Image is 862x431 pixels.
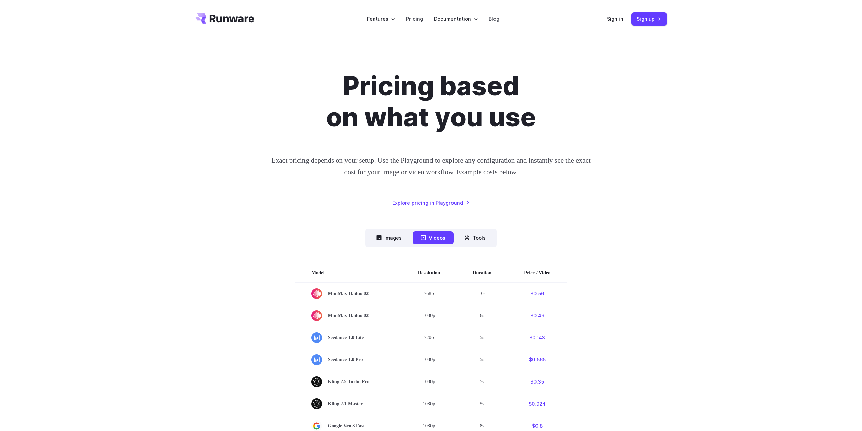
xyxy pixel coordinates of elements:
td: $0.143 [508,327,567,349]
td: $0.49 [508,305,567,327]
td: 5s [456,349,508,371]
th: Model [295,263,401,282]
span: MiniMax Hailuo 02 [311,288,385,299]
p: Exact pricing depends on your setup. Use the Playground to explore any configuration and instantl... [266,155,596,177]
h1: Pricing based on what you use [243,71,620,133]
td: $0.35 [508,371,567,393]
td: $0.565 [508,349,567,371]
td: 1080p [402,393,457,415]
label: Documentation [434,15,478,23]
th: Resolution [402,263,457,282]
span: Seedance 1.0 Pro [311,354,385,365]
span: Seedance 1.0 Lite [311,332,385,343]
td: 5s [456,327,508,349]
th: Duration [456,263,508,282]
td: 5s [456,393,508,415]
button: Tools [456,231,494,244]
td: 720p [402,327,457,349]
a: Sign in [607,15,623,23]
td: 10s [456,282,508,305]
a: Blog [489,15,499,23]
span: Kling 2.1 Master [311,398,385,409]
td: $0.56 [508,282,567,305]
td: 1080p [402,349,457,371]
a: Pricing [406,15,423,23]
a: Go to / [195,13,254,24]
span: MiniMax Hailuo 02 [311,310,385,321]
th: Price / Video [508,263,567,282]
button: Videos [413,231,454,244]
td: 1080p [402,371,457,393]
td: 768p [402,282,457,305]
td: 5s [456,371,508,393]
td: $0.924 [508,393,567,415]
span: Kling 2.5 Turbo Pro [311,376,385,387]
td: 6s [456,305,508,327]
a: Explore pricing in Playground [392,199,470,207]
td: 1080p [402,305,457,327]
label: Features [367,15,395,23]
a: Sign up [631,12,667,25]
button: Images [368,231,410,244]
